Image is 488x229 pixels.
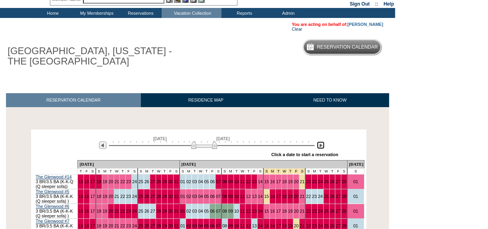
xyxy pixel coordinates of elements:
td: S [132,168,138,174]
td: T [317,168,323,174]
a: 25 [324,209,329,213]
td: M [144,168,150,174]
td: T [120,168,126,174]
a: 09 [228,194,233,199]
a: 08 [222,209,227,213]
a: 21 [300,179,304,184]
a: 21 [300,209,304,213]
td: W [156,168,162,174]
a: 31 [174,194,179,199]
a: 18 [97,179,101,184]
a: 22 [120,223,125,228]
a: 22 [120,194,125,199]
td: T [78,168,84,174]
td: W [114,168,120,174]
a: 23 [312,223,317,228]
td: S [215,168,221,174]
a: 02 [186,209,191,213]
a: 23 [312,179,317,184]
a: 28 [156,209,161,213]
td: Reservations [118,8,162,18]
td: T [233,168,239,174]
a: 21 [115,179,119,184]
td: T [162,168,168,174]
td: M [102,168,108,174]
a: 27 [150,209,155,213]
a: 30 [168,194,173,199]
a: 28 [156,223,161,228]
a: 01 [180,179,185,184]
a: 17 [276,223,281,228]
a: 04 [198,194,203,199]
a: 05 [204,209,209,213]
a: 20 [294,179,298,184]
a: 29 [162,209,167,213]
a: 28 [156,179,161,184]
a: 12 [246,223,251,228]
td: President's Week 2026 [281,168,287,174]
td: S [221,168,227,174]
a: 20 [109,209,113,213]
a: 14 [258,194,263,199]
img: Previous [99,141,107,149]
td: S [90,168,96,174]
a: The Glenwood #7 [36,219,69,223]
a: 22 [120,209,125,213]
a: 28 [342,194,346,199]
td: President's Week 2026 [293,168,299,174]
td: F [251,168,257,174]
a: 07 [216,209,221,213]
a: 24 [132,209,137,213]
a: 03 [192,209,197,213]
a: 09 [228,179,233,184]
a: 02 [186,223,191,228]
a: 25 [138,179,143,184]
a: 17 [90,179,95,184]
a: 05 [204,223,209,228]
a: 01 [353,194,358,199]
a: Clear [292,27,302,31]
a: Help [383,1,394,7]
a: 28 [156,194,161,199]
a: 19 [288,209,292,213]
a: 08 [222,179,227,184]
a: 14 [258,223,263,228]
a: 22 [306,209,311,213]
a: 20 [294,209,298,213]
a: 25 [138,209,143,213]
a: 23 [126,179,131,184]
a: 19 [103,179,107,184]
a: 29 [162,223,167,228]
a: 17 [90,209,95,213]
a: 20 [109,179,113,184]
a: 14 [258,209,263,213]
h1: [GEOGRAPHIC_DATA], [US_STATE] - THE [GEOGRAPHIC_DATA] [6,44,185,69]
a: 25 [324,223,329,228]
td: Admin [265,8,309,18]
a: 21 [300,194,304,199]
td: 3 BR/3.5 BA (K-K-K (Q sleeper sofa) ) [35,189,78,204]
td: Reports [221,8,265,18]
a: 16 [84,209,89,213]
img: Next [317,141,324,149]
a: 11 [240,223,245,228]
a: 29 [162,179,167,184]
td: T [108,168,114,174]
a: 02 [186,194,191,199]
a: 05 [204,179,209,184]
a: 22 [306,179,311,184]
a: 26 [330,209,335,213]
div: Click a date to start a reservation [271,152,338,157]
td: President's Week 2026 [299,168,305,174]
a: RESIDENCE MAP [141,93,271,107]
a: 24 [132,179,137,184]
a: 06 [210,209,215,213]
a: 19 [288,223,292,228]
a: 16 [270,209,275,213]
a: 15 [264,179,269,184]
a: 27 [150,223,155,228]
td: T [245,168,251,174]
a: 15 [78,209,83,213]
a: 11 [240,179,245,184]
a: 31 [174,209,179,213]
